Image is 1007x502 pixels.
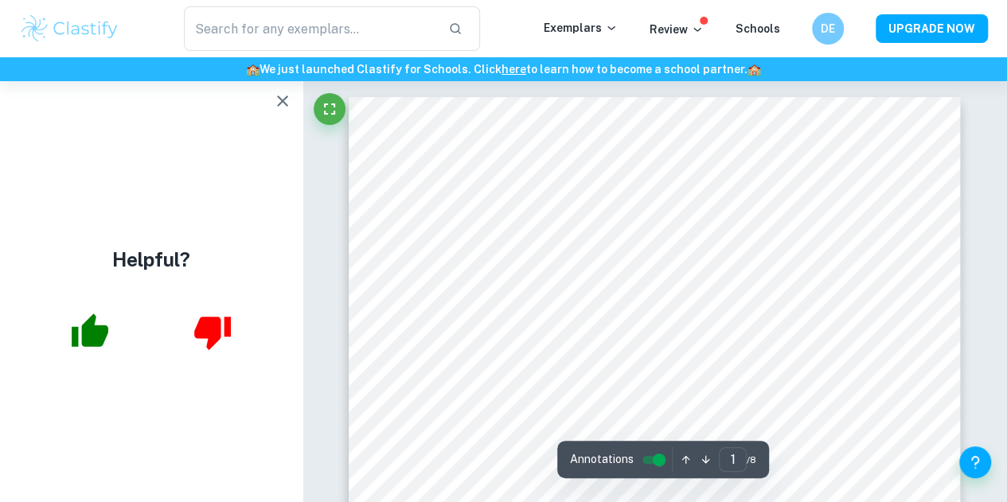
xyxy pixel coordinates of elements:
[959,446,991,478] button: Help and Feedback
[650,21,704,38] p: Review
[502,63,526,76] a: here
[819,20,837,37] h6: DE
[19,13,120,45] img: Clastify logo
[876,14,988,43] button: UPGRADE NOW
[246,63,260,76] span: 🏫
[184,6,435,51] input: Search for any exemplars...
[736,22,780,35] a: Schools
[747,63,761,76] span: 🏫
[812,13,844,45] button: DE
[112,245,190,274] h4: Helpful?
[570,451,634,468] span: Annotations
[747,453,756,467] span: / 8
[544,19,618,37] p: Exemplars
[314,93,345,125] button: Fullscreen
[3,60,1004,78] h6: We just launched Clastify for Schools. Click to learn how to become a school partner.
